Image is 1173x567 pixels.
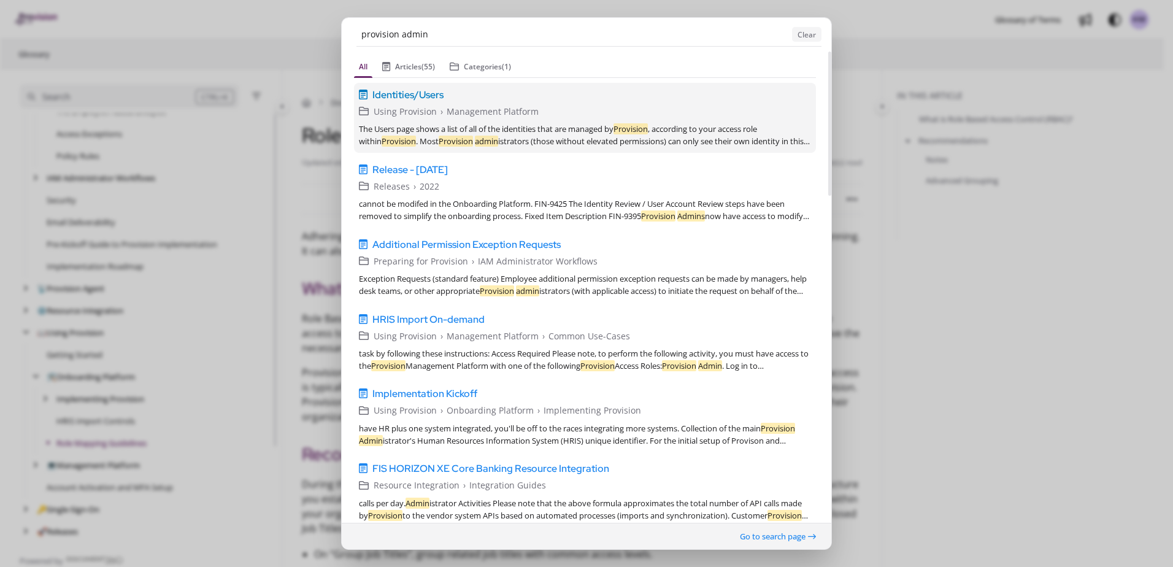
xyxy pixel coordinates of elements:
em: Admin [359,435,383,446]
em: Provision [761,423,795,434]
span: Preparing for Provision [374,254,468,268]
span: Using Provision [374,404,437,417]
input: Enter Keywords [356,23,787,46]
span: › [440,104,443,118]
em: Provision [613,123,648,134]
span: Using Provision [374,104,437,118]
div: task by following these instructions: Access Required Please note, to perform the following activ... [359,347,811,372]
span: Implementing Provision [544,404,641,417]
span: Management Platform [447,329,539,342]
button: Clear [792,27,821,42]
em: Provision [439,136,473,147]
a: HRIS Import On-demandUsing Provision›Management Platform›Common Use-Casestask by following these ... [354,307,816,377]
a: Additional Permission Exception RequestsPreparing for Provision›IAM Administrator WorkflowsExcept... [354,232,816,302]
span: (55) [421,61,435,72]
em: Admin [406,498,429,509]
div: have HR plus one system integrated, you'll be off to the races integrating more systems. Collecti... [359,422,811,447]
a: Identities/UsersUsing Provision›Management PlatformThe Users page shows a list of all of the iden... [354,82,816,152]
span: Identities/Users [372,87,444,102]
span: › [413,179,416,193]
span: Common Use-Cases [548,329,630,342]
a: FIS HORIZON XE Core Banking Resource IntegrationResource Integration›Integration Guidescalls per ... [354,457,816,526]
em: Provision [580,360,615,371]
div: Exception Requests (standard feature) Employee additional permission exception requests can be ma... [359,272,811,297]
em: Provision [480,285,514,296]
button: All [354,56,372,78]
span: FIS HORIZON XE Core Banking Resource Integration [372,461,609,476]
a: Release - [DATE]Releases›2022cannot be modifed in the Onboarding Platform. FIN-9425 The Identity ... [354,157,816,227]
span: › [472,254,474,268]
span: Onboarding Platform [447,404,534,417]
span: IAM Administrator Workflows [478,254,598,268]
a: Implementation KickoffUsing Provision›Onboarding Platform›Implementing Provisionhave HR plus one ... [354,382,816,452]
div: The Users page shows a list of all of the identities that are managed by , according to your acce... [359,123,811,147]
span: › [440,404,443,417]
em: Admins [677,210,705,222]
span: › [542,329,545,342]
span: (1) [502,61,511,72]
em: Provision [662,360,696,371]
button: Articles [377,56,440,78]
div: cannot be modifed in the Onboarding Platform. FIN-9425 The Identity Review / User Account Review ... [359,198,811,222]
button: Go to search page [739,530,817,543]
span: Additional Permission Exception Requests [372,237,561,252]
span: Releases [374,179,410,193]
span: HRIS Import On-demand [372,312,485,326]
span: › [463,479,466,492]
button: Categories [445,56,516,78]
span: Integration Guides [469,479,546,492]
span: Release - [DATE] [372,162,448,177]
div: calls per day. istrator Activities Please note that the above formula approximates the total numb... [359,497,811,522]
em: Provision [371,360,406,371]
span: Using Provision [374,329,437,342]
em: Provision [368,510,402,521]
em: Provision [382,136,416,147]
em: admin [475,136,498,147]
em: Admin [698,360,722,371]
span: Implementation Kickoff [372,387,477,401]
span: › [537,404,540,417]
span: › [440,329,443,342]
span: Management Platform [447,104,539,118]
span: Resource Integration [374,479,460,492]
span: 2022 [420,179,439,193]
em: Provision [641,210,675,222]
em: Provision [767,510,802,521]
em: admin [516,285,539,296]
